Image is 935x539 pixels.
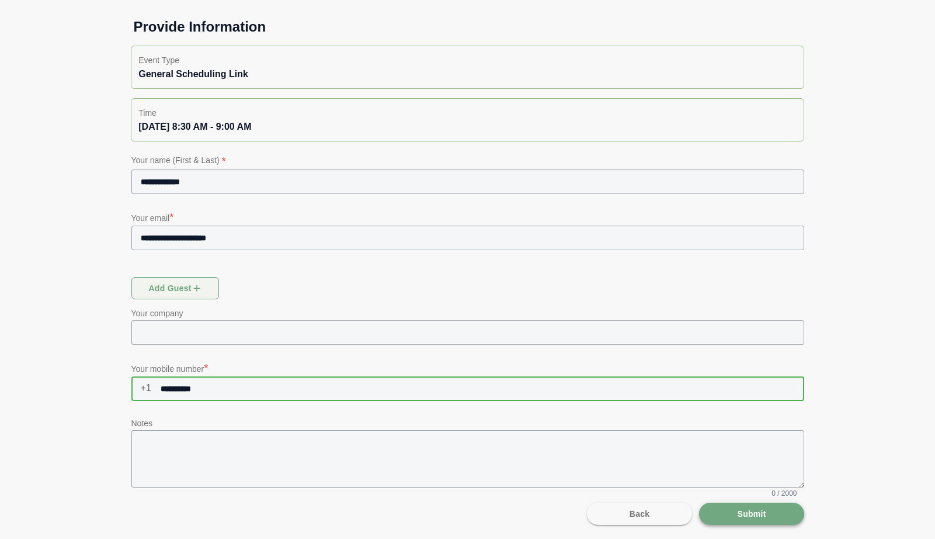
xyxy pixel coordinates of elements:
span: 0 / 2000 [771,489,797,498]
h1: Provide Information [124,18,811,36]
p: Your name (First & Last) [131,153,804,170]
p: Time [138,106,796,120]
span: +1 [131,376,152,400]
button: Add guest [131,277,219,299]
p: Your email [131,209,804,226]
button: Back [587,503,692,525]
p: Your company [131,306,804,320]
div: General Scheduling Link [138,67,796,81]
div: [DATE] 8:30 AM - 9:00 AM [138,120,796,134]
p: Notes [131,416,804,430]
p: Your mobile number [131,360,804,376]
span: Add guest [148,277,202,299]
span: Submit [736,503,766,525]
p: Event Type [138,53,796,67]
span: Back [629,503,650,525]
button: Submit [699,503,804,525]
